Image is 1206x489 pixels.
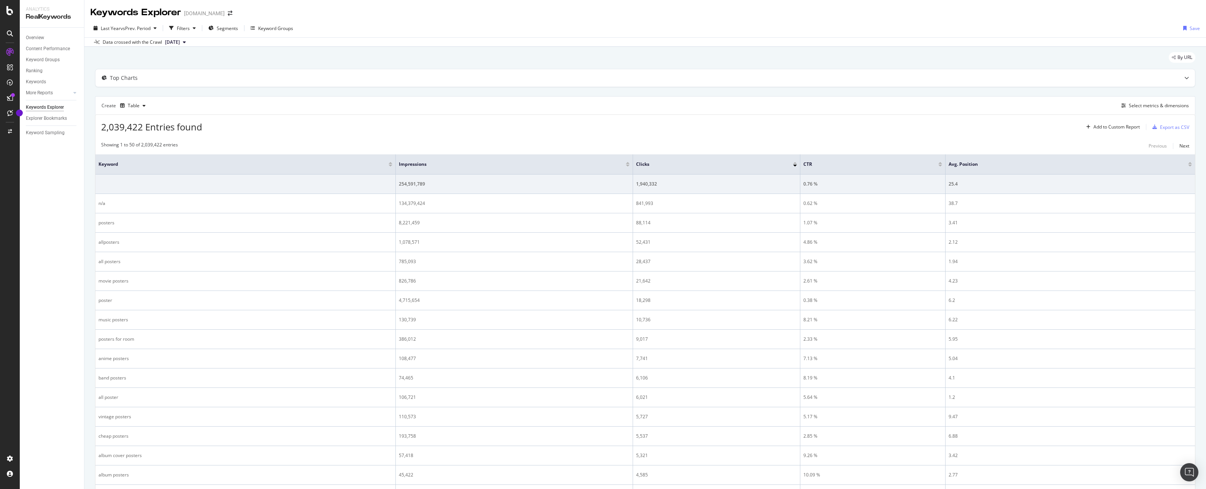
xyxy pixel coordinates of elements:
div: 4,715,654 [399,297,630,304]
div: Keyword Groups [26,56,60,64]
a: Keywords [26,78,79,86]
div: 1,078,571 [399,239,630,246]
div: album posters [98,472,392,478]
div: 193,758 [399,433,630,440]
div: 1.2 [949,394,1192,401]
div: Explorer Bookmarks [26,114,67,122]
div: 6,106 [636,375,797,381]
button: Next [1179,141,1189,151]
div: Showing 1 to 50 of 2,039,422 entries [101,141,178,151]
div: Save [1190,25,1200,32]
div: 785,093 [399,258,630,265]
div: 1,940,332 [636,181,797,187]
div: 0.76 % [803,181,942,187]
div: 18,298 [636,297,797,304]
span: Avg. Position [949,161,1177,168]
div: 4.23 [949,278,1192,284]
div: 6.2 [949,297,1192,304]
div: 2.12 [949,239,1192,246]
div: n/a [98,200,392,207]
div: 1.07 % [803,219,942,226]
div: 9.47 [949,413,1192,420]
div: 45,422 [399,472,630,478]
a: Overview [26,34,79,42]
div: Filters [177,25,190,32]
div: Top Charts [110,74,138,82]
div: 7,741 [636,355,797,362]
div: Tooltip anchor [16,110,23,116]
div: 2.77 [949,472,1192,478]
div: 4.1 [949,375,1192,381]
div: 57,418 [399,452,630,459]
div: legacy label [1169,52,1195,63]
div: Keyword Sampling [26,129,65,137]
div: 38.7 [949,200,1192,207]
div: 8,221,459 [399,219,630,226]
div: 5.17 % [803,413,942,420]
div: 9,017 [636,336,797,343]
button: Add to Custom Report [1083,121,1140,133]
div: 3.62 % [803,258,942,265]
div: 7.13 % [803,355,942,362]
div: 5,321 [636,452,797,459]
div: all posters [98,258,392,265]
button: Table [117,100,149,112]
div: 134,379,424 [399,200,630,207]
span: vs Prev. Period [121,25,151,32]
div: 21,642 [636,278,797,284]
button: [DATE] [162,38,189,47]
div: 841,993 [636,200,797,207]
div: 108,477 [399,355,630,362]
div: 74,465 [399,375,630,381]
a: Keywords Explorer [26,103,79,111]
div: 254,591,789 [399,181,630,187]
div: 4.86 % [803,239,942,246]
div: Table [128,103,140,108]
div: Keywords Explorer [26,103,64,111]
button: Export as CSV [1149,121,1189,133]
div: 1.94 [949,258,1192,265]
div: 88,114 [636,219,797,226]
div: 110,573 [399,413,630,420]
span: Keyword [98,161,377,168]
div: Overview [26,34,44,42]
div: Previous [1149,143,1167,149]
span: By URL [1177,55,1192,60]
div: 3.41 [949,219,1192,226]
div: Open Intercom Messenger [1180,463,1198,481]
div: Content Performance [26,45,70,53]
div: 5,537 [636,433,797,440]
div: Export as CSV [1160,124,1189,130]
div: 4,585 [636,472,797,478]
div: 6,021 [636,394,797,401]
div: poster [98,297,392,304]
div: 10,736 [636,316,797,323]
button: Save [1180,22,1200,34]
div: 5.04 [949,355,1192,362]
div: band posters [98,375,392,381]
div: Next [1179,143,1189,149]
div: 3.42 [949,452,1192,459]
div: album cover posters [98,452,392,459]
a: Explorer Bookmarks [26,114,79,122]
div: 5,727 [636,413,797,420]
div: RealKeywords [26,13,78,21]
a: More Reports [26,89,71,97]
div: 130,739 [399,316,630,323]
span: 2025 Aug. 6th [165,39,180,46]
div: 52,431 [636,239,797,246]
div: music posters [98,316,392,323]
button: Keyword Groups [248,22,296,34]
div: Create [102,100,149,112]
div: Select metrics & dimensions [1129,102,1189,109]
div: Keywords Explorer [90,6,181,19]
div: anime posters [98,355,392,362]
div: 6.22 [949,316,1192,323]
div: 0.62 % [803,200,942,207]
span: Impressions [399,161,614,168]
button: Previous [1149,141,1167,151]
div: 6.88 [949,433,1192,440]
div: Ranking [26,67,43,75]
div: 386,012 [399,336,630,343]
div: posters [98,219,392,226]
